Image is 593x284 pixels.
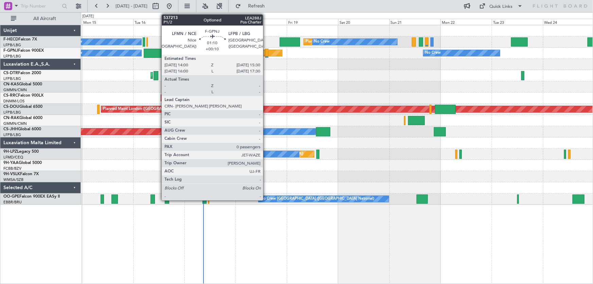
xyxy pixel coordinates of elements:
[3,87,27,93] a: GMMN/CMN
[3,161,42,165] a: 9H-YAAGlobal 5000
[3,94,18,98] span: CS-RRC
[338,19,389,25] div: Sat 20
[18,16,72,21] span: All Aircraft
[3,105,42,109] a: CS-DOUGlobal 6500
[163,93,270,103] div: Planned Maint [GEOGRAPHIC_DATA] ([GEOGRAPHIC_DATA])
[3,172,20,176] span: 9H-VSLK
[103,104,184,114] div: Planned Maint London ([GEOGRAPHIC_DATA])
[3,116,19,120] span: CN-RAK
[133,19,185,25] div: Tue 16
[82,19,133,25] div: Mon 15
[185,19,236,25] div: Wed 17
[3,127,18,131] span: CS-JHH
[225,149,240,159] div: No Crew
[3,49,18,53] span: F-GPNJ
[3,127,41,131] a: CS-JHHGlobal 6000
[3,54,21,59] a: LFPB/LBG
[3,150,17,154] span: 9H-LPZ
[3,37,37,41] a: F-HECDFalcon 7X
[232,1,273,12] button: Refresh
[492,19,543,25] div: Tue 23
[3,195,19,199] span: OO-GPE
[7,13,74,24] button: All Aircraft
[3,195,60,199] a: OO-GPEFalcon 900EX EASy II
[3,49,44,53] a: F-GPNJFalcon 900EX
[306,37,413,47] div: Planned Maint [GEOGRAPHIC_DATA] ([GEOGRAPHIC_DATA])
[82,14,94,19] div: [DATE]
[3,155,23,160] a: LFMD/CEQ
[3,116,42,120] a: CN-RAKGlobal 6000
[3,99,24,104] a: DNMM/LOS
[207,149,303,159] div: Planned [GEOGRAPHIC_DATA] ([GEOGRAPHIC_DATA])
[3,43,21,48] a: LFPB/LBG
[260,194,374,204] div: No Crew [GEOGRAPHIC_DATA] ([GEOGRAPHIC_DATA] National)
[3,76,21,81] a: LFPB/LBG
[3,82,19,86] span: CN-KAS
[3,172,39,176] a: 9H-VSLKFalcon 7X
[490,3,513,10] div: Quick Links
[170,48,242,58] div: AOG Maint Paris ([GEOGRAPHIC_DATA])
[3,161,19,165] span: 9H-YAA
[3,150,39,154] a: 9H-LPZLegacy 500
[3,121,27,126] a: GMMN/CMN
[236,19,287,25] div: Thu 18
[389,19,441,25] div: Sun 21
[175,70,205,81] div: AOG Maint Sofia
[3,166,21,171] a: FCBB/BZV
[242,4,271,9] span: Refresh
[425,48,441,58] div: No Crew
[3,177,23,182] a: WMSA/SZB
[3,94,43,98] a: CS-RRCFalcon 900LX
[21,1,60,11] input: Trip Number
[3,105,19,109] span: CS-DOU
[440,19,492,25] div: Mon 22
[3,132,21,137] a: LFPB/LBG
[3,71,18,75] span: CS-DTR
[287,19,338,25] div: Fri 19
[3,110,21,115] a: LFPB/LBG
[476,1,526,12] button: Quick Links
[3,71,41,75] a: CS-DTRFalcon 2000
[314,37,330,47] div: No Crew
[116,3,147,9] span: [DATE] - [DATE]
[3,82,42,86] a: CN-KASGlobal 5000
[3,200,22,205] a: EBBR/BRU
[3,37,18,41] span: F-HECD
